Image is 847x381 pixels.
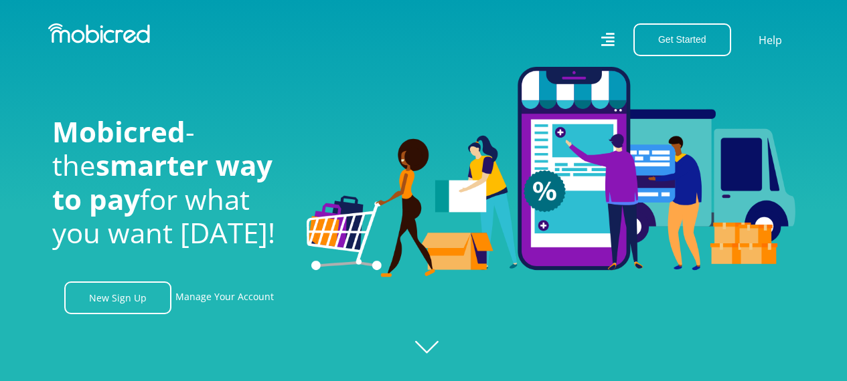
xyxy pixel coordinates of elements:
[307,67,795,278] img: Welcome to Mobicred
[633,23,731,56] button: Get Started
[758,31,783,49] a: Help
[175,281,274,314] a: Manage Your Account
[52,115,287,250] h1: - the for what you want [DATE]!
[64,281,171,314] a: New Sign Up
[52,146,273,217] span: smarter way to pay
[48,23,150,43] img: Mobicred
[52,112,185,150] span: Mobicred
